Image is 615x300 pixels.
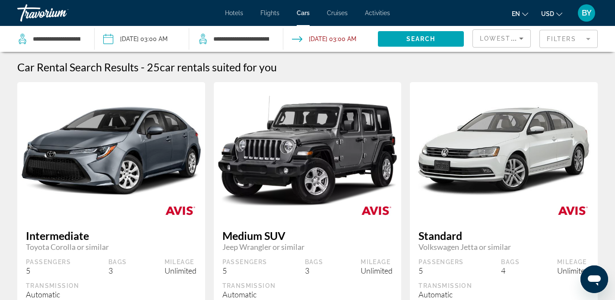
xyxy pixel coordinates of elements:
span: Jeep Wrangler or similar [222,242,393,252]
mat-select: Sort by [480,33,523,44]
div: Bags [108,258,127,266]
span: Volkswagen Jetta or similar [418,242,589,252]
div: 3 [305,266,323,275]
button: Search [378,31,464,47]
img: primary.png [17,93,205,210]
div: Unlimited [165,266,197,275]
span: BY [582,9,592,17]
div: Passengers [418,258,463,266]
h2: 25 [147,61,277,73]
div: 3 [108,266,127,275]
a: Activities [365,10,390,16]
span: - [141,61,145,73]
a: Flights [260,10,279,16]
div: 5 [222,266,267,275]
div: 5 [26,266,71,275]
div: Automatic [222,290,393,299]
h1: Car Rental Search Results [17,61,139,73]
button: Filter [539,29,598,48]
span: Standard [418,229,589,242]
a: Cars [297,10,310,16]
div: Passengers [222,258,267,266]
div: Automatic [26,290,197,299]
div: Transmission [222,282,393,290]
span: Intermediate [26,229,197,242]
a: Hotels [225,10,243,16]
div: Automatic [418,290,589,299]
div: Mileage [361,258,393,266]
img: AVIS [352,201,401,220]
div: Mileage [557,258,589,266]
span: Lowest Price [480,35,535,42]
span: Medium SUV [222,229,393,242]
span: en [512,10,520,17]
button: Drop-off date: Sep 20, 2025 03:00 AM [292,26,356,52]
div: 5 [418,266,463,275]
button: Pickup date: Sep 18, 2025 03:00 AM [103,26,168,52]
span: Toyota Corolla or similar [26,242,197,252]
div: Unlimited [557,266,589,275]
a: Cruises [327,10,348,16]
img: AVIS [155,201,205,220]
div: Passengers [26,258,71,266]
div: Unlimited [361,266,393,275]
span: Search [406,35,436,42]
iframe: Button to launch messaging window [580,265,608,293]
span: USD [541,10,554,17]
button: User Menu [575,4,598,22]
img: AVIS [548,201,598,220]
button: Change currency [541,7,562,20]
button: Change language [512,7,528,20]
img: primary.png [410,103,598,200]
div: Transmission [418,282,589,290]
div: Bags [501,258,520,266]
div: 4 [501,266,520,275]
div: Bags [305,258,323,266]
span: car rentals suited for you [160,61,277,73]
div: Transmission [26,282,197,290]
div: Mileage [165,258,197,266]
a: Travorium [17,2,104,24]
img: primary.png [214,89,402,214]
